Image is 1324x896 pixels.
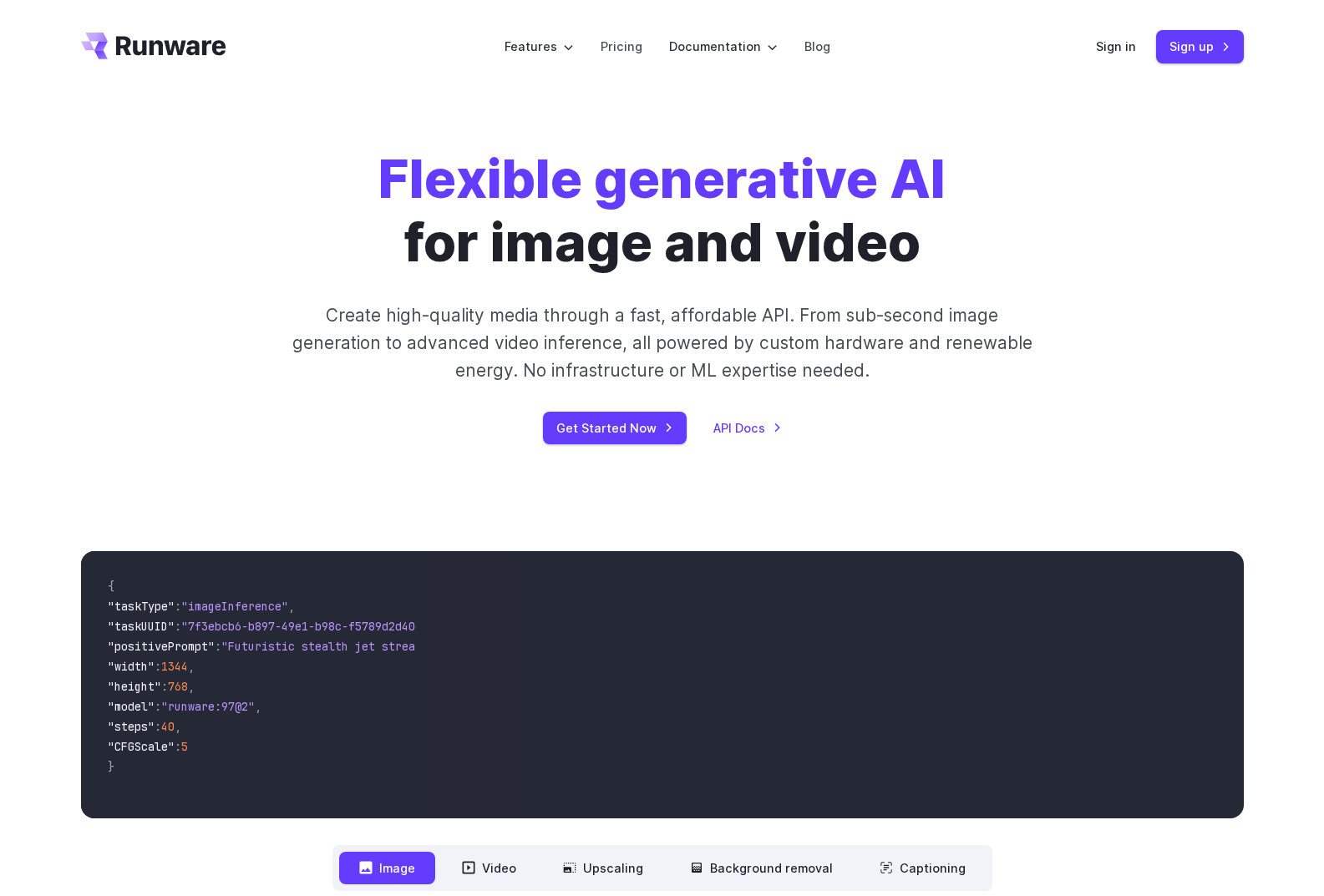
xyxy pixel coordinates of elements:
[108,679,161,694] span: "height"
[108,659,155,674] span: "width"
[81,33,226,59] a: Go to /
[804,37,830,56] a: Blog
[669,37,778,56] label: Documentation
[155,719,161,734] span: :
[601,37,642,56] a: Pricing
[1156,30,1244,63] a: Sign up
[181,619,435,634] span: "7f3ebcb6-b897-49e1-b98c-f5789d2d40d7"
[175,599,181,614] span: :
[108,619,175,634] span: "taskUUID"
[155,699,161,714] span: :
[188,679,195,694] span: ,
[505,37,574,56] label: Features
[670,852,853,884] button: Background removal
[181,599,288,614] span: "imageInference"
[161,719,175,734] span: 40
[108,579,114,594] span: {
[161,699,255,714] span: "runware:97@2"
[442,852,536,884] button: Video
[155,659,161,674] span: :
[175,719,181,734] span: ,
[108,739,175,754] span: "CFGScale"
[255,699,261,714] span: ,
[168,679,188,694] span: 768
[290,301,1034,385] p: Create high-quality media through a fast, affordable API. From sub-second image generation to adv...
[161,679,168,694] span: :
[543,412,687,444] a: Get Started Now
[108,719,155,734] span: "steps"
[161,659,188,674] span: 1344
[378,147,946,275] h1: for image and video
[543,852,663,884] button: Upscaling
[175,739,181,754] span: :
[288,599,295,614] span: ,
[108,699,155,714] span: "model"
[108,759,114,774] span: }
[181,739,188,754] span: 5
[860,852,986,884] button: Captioning
[215,639,221,654] span: :
[108,639,215,654] span: "positivePrompt"
[378,146,946,210] strong: Flexible generative AI
[175,619,181,634] span: :
[188,659,195,674] span: ,
[108,599,175,614] span: "taskType"
[1096,37,1136,56] a: Sign in
[221,639,829,654] span: "Futuristic stealth jet streaking through a neon-lit cityscape with glowing purple exhaust"
[339,852,435,884] button: Image
[713,418,782,438] a: API Docs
